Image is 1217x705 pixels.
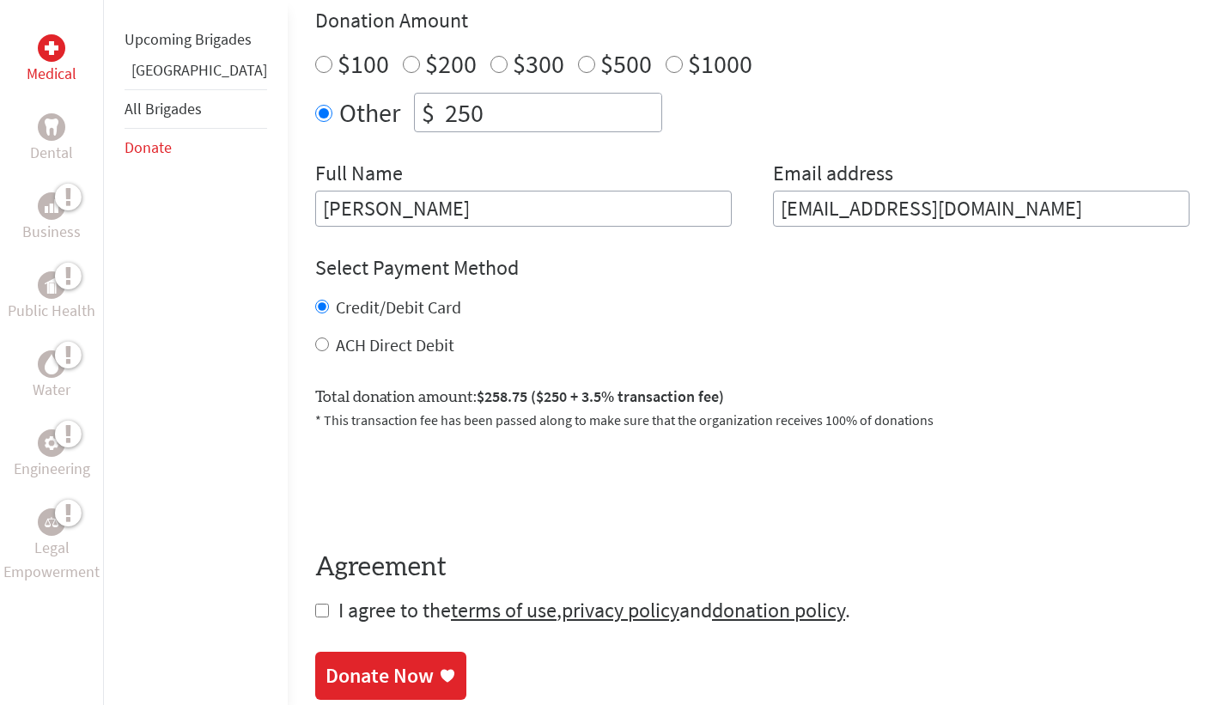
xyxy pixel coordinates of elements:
[22,220,81,244] p: Business
[45,436,58,450] img: Engineering
[125,58,267,89] li: Panama
[688,47,752,80] label: $1000
[315,552,1190,583] h4: Agreement
[14,457,90,481] p: Engineering
[30,113,73,165] a: DentalDental
[600,47,652,80] label: $500
[477,386,724,406] span: $258.75 ($250 + 3.5% transaction fee)
[27,62,76,86] p: Medical
[125,29,252,49] a: Upcoming Brigades
[315,385,724,410] label: Total donation amount:
[125,137,172,157] a: Donate
[125,89,267,129] li: All Brigades
[336,296,461,318] label: Credit/Debit Card
[14,429,90,481] a: EngineeringEngineering
[38,429,65,457] div: Engineering
[513,47,564,80] label: $300
[415,94,441,131] div: $
[38,113,65,141] div: Dental
[315,652,466,700] a: Donate Now
[125,99,202,119] a: All Brigades
[45,199,58,213] img: Business
[45,277,58,294] img: Public Health
[45,41,58,55] img: Medical
[125,129,267,167] li: Donate
[562,597,679,623] a: privacy policy
[315,191,732,227] input: Enter Full Name
[315,254,1190,282] h4: Select Payment Method
[33,350,70,402] a: WaterWater
[38,508,65,536] div: Legal Empowerment
[45,119,58,135] img: Dental
[338,597,850,623] span: I agree to the , and .
[38,350,65,378] div: Water
[45,354,58,374] img: Water
[30,141,73,165] p: Dental
[451,597,557,623] a: terms of use
[315,160,403,191] label: Full Name
[3,508,100,584] a: Legal EmpowermentLegal Empowerment
[338,47,389,80] label: $100
[3,536,100,584] p: Legal Empowerment
[8,271,95,323] a: Public HealthPublic Health
[22,192,81,244] a: BusinessBusiness
[131,60,267,80] a: [GEOGRAPHIC_DATA]
[339,93,400,132] label: Other
[326,662,434,690] div: Donate Now
[45,517,58,527] img: Legal Empowerment
[773,191,1190,227] input: Your Email
[441,94,661,131] input: Enter Amount
[38,192,65,220] div: Business
[27,34,76,86] a: MedicalMedical
[425,47,477,80] label: $200
[315,7,1190,34] h4: Donation Amount
[125,21,267,58] li: Upcoming Brigades
[38,34,65,62] div: Medical
[33,378,70,402] p: Water
[773,160,893,191] label: Email address
[315,410,1190,430] p: * This transaction fee has been passed along to make sure that the organization receives 100% of ...
[336,334,454,356] label: ACH Direct Debit
[712,597,845,623] a: donation policy
[315,451,576,518] iframe: reCAPTCHA
[38,271,65,299] div: Public Health
[8,299,95,323] p: Public Health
